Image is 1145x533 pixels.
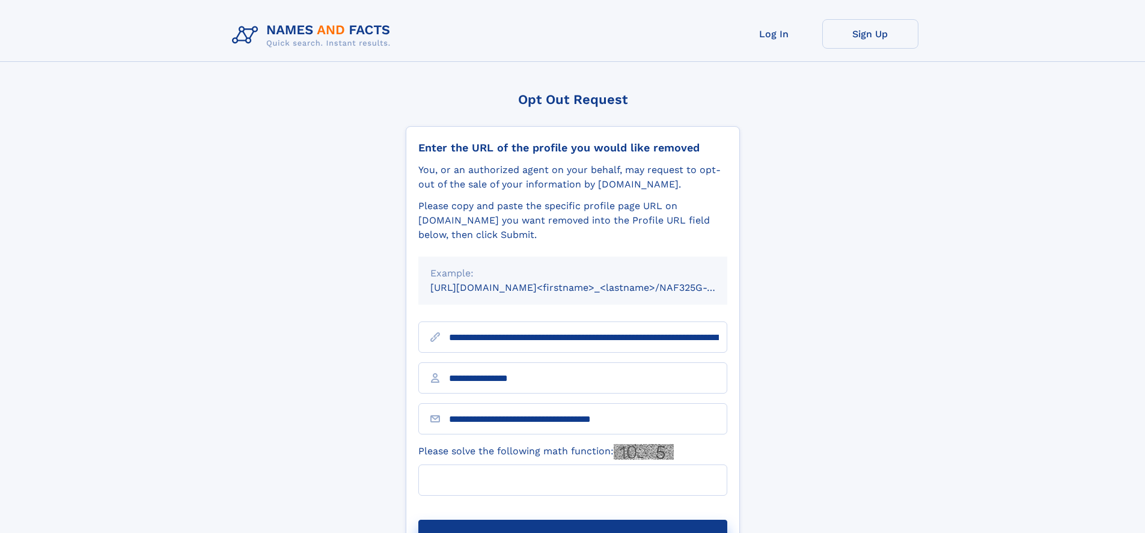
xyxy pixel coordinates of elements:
[418,444,674,460] label: Please solve the following math function:
[418,141,727,154] div: Enter the URL of the profile you would like removed
[822,19,918,49] a: Sign Up
[418,163,727,192] div: You, or an authorized agent on your behalf, may request to opt-out of the sale of your informatio...
[227,19,400,52] img: Logo Names and Facts
[430,282,750,293] small: [URL][DOMAIN_NAME]<firstname>_<lastname>/NAF325G-xxxxxxxx
[726,19,822,49] a: Log In
[430,266,715,281] div: Example:
[406,92,740,107] div: Opt Out Request
[418,199,727,242] div: Please copy and paste the specific profile page URL on [DOMAIN_NAME] you want removed into the Pr...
